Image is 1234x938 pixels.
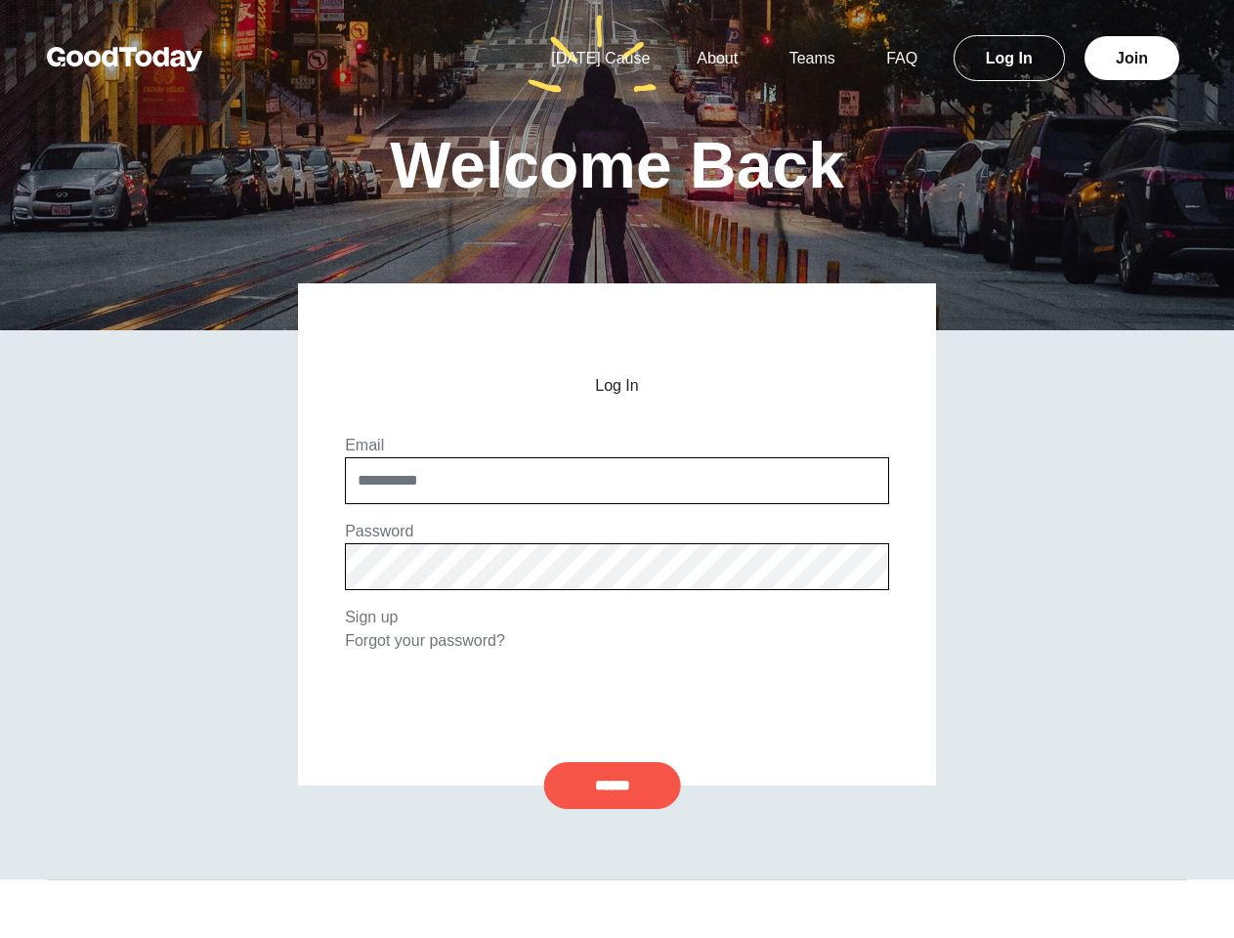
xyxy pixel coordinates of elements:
[1085,36,1179,80] a: Join
[673,50,761,66] a: About
[345,377,889,395] h2: Log In
[954,35,1065,81] a: Log In
[47,47,203,71] img: GoodToday
[345,609,398,625] a: Sign up
[345,437,384,453] label: Email
[766,50,859,66] a: Teams
[345,523,413,539] label: Password
[863,50,941,66] a: FAQ
[528,50,673,66] a: [DATE] Cause
[345,632,505,649] a: Forgot your password?
[390,133,844,197] h1: Welcome Back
